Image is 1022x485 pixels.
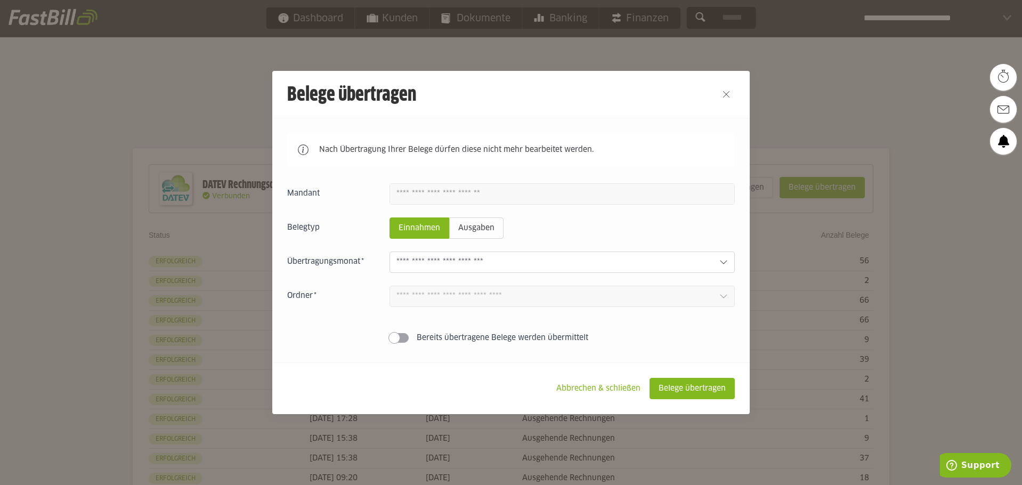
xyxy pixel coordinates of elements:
[287,333,735,343] sl-switch: Bereits übertragene Belege werden übermittelt
[547,378,650,399] sl-button: Abbrechen & schließen
[449,217,504,239] sl-radio-button: Ausgaben
[390,217,449,239] sl-radio-button: Einnahmen
[650,378,735,399] sl-button: Belege übertragen
[940,453,1011,480] iframe: Öffnet ein Widget, in dem Sie weitere Informationen finden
